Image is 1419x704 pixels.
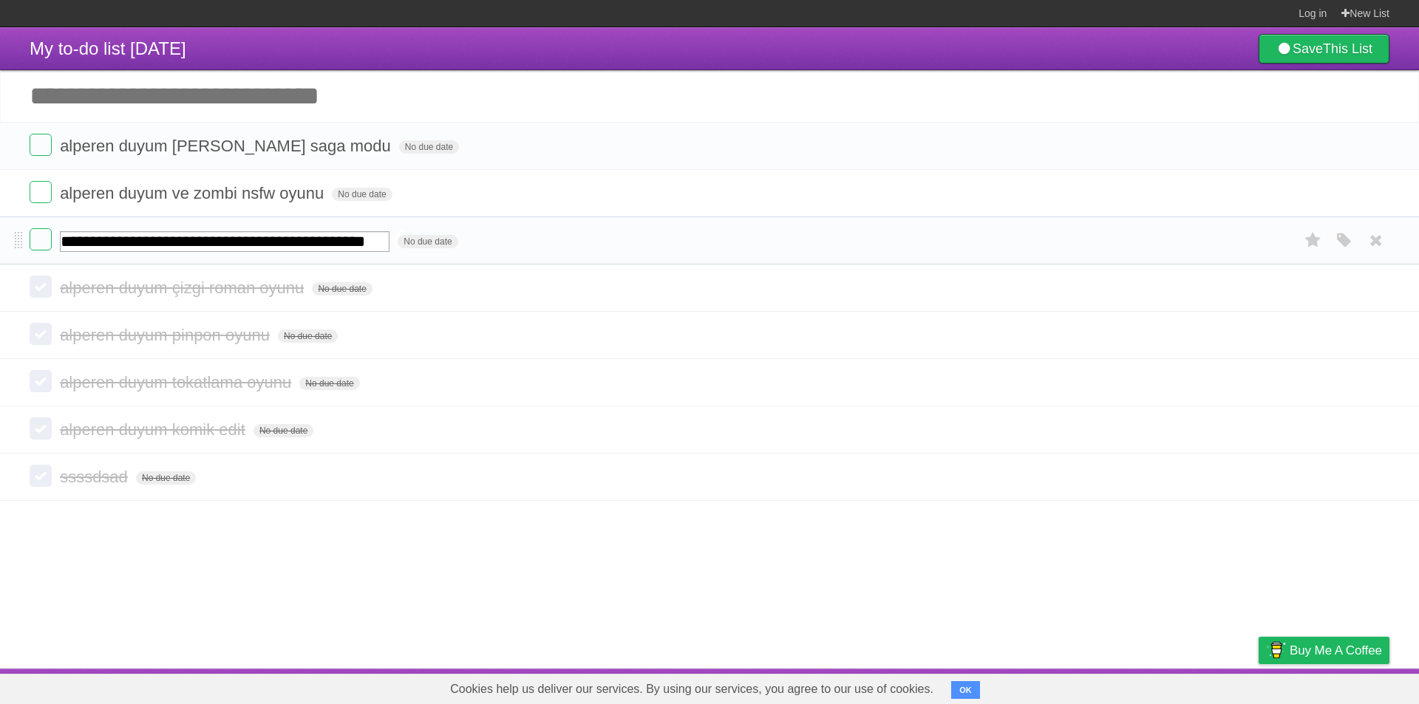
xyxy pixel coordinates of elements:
[1266,638,1286,663] img: Buy me a coffee
[1259,637,1389,664] a: Buy me a coffee
[60,137,395,155] span: alperen duyum [PERSON_NAME] saga modu
[1290,638,1382,663] span: Buy me a coffee
[299,377,359,390] span: No due date
[1189,672,1222,700] a: Terms
[1062,672,1093,700] a: About
[60,420,249,439] span: alperen duyum komik edit
[951,681,980,699] button: OK
[60,184,327,202] span: alperen duyum ve zombi nsfw oyunu
[30,370,52,392] label: Done
[278,329,338,343] span: No due date
[30,417,52,440] label: Done
[435,674,948,704] span: Cookies help us deliver our services. By using our services, you agree to our use of cookies.
[1239,672,1278,700] a: Privacy
[398,235,457,248] span: No due date
[30,465,52,487] label: Done
[1111,672,1171,700] a: Developers
[1259,34,1389,64] a: SaveThis List
[30,228,52,250] label: Done
[60,373,295,392] span: alperen duyum tokatlama oyunu
[30,134,52,156] label: Done
[1296,672,1389,700] a: Suggest a feature
[312,282,372,295] span: No due date
[30,276,52,298] label: Done
[399,140,459,154] span: No due date
[1323,41,1372,56] b: This List
[60,278,307,297] span: alperen duyum çizgi roman oyunu
[1299,228,1327,253] label: Star task
[30,323,52,345] label: Done
[332,188,392,201] span: No due date
[60,326,273,344] span: alperen duyum pinpon oyunu
[253,424,313,437] span: No due date
[136,471,196,485] span: No due date
[30,181,52,203] label: Done
[30,38,186,58] span: My to-do list [DATE]
[60,468,132,486] span: ssssdsad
